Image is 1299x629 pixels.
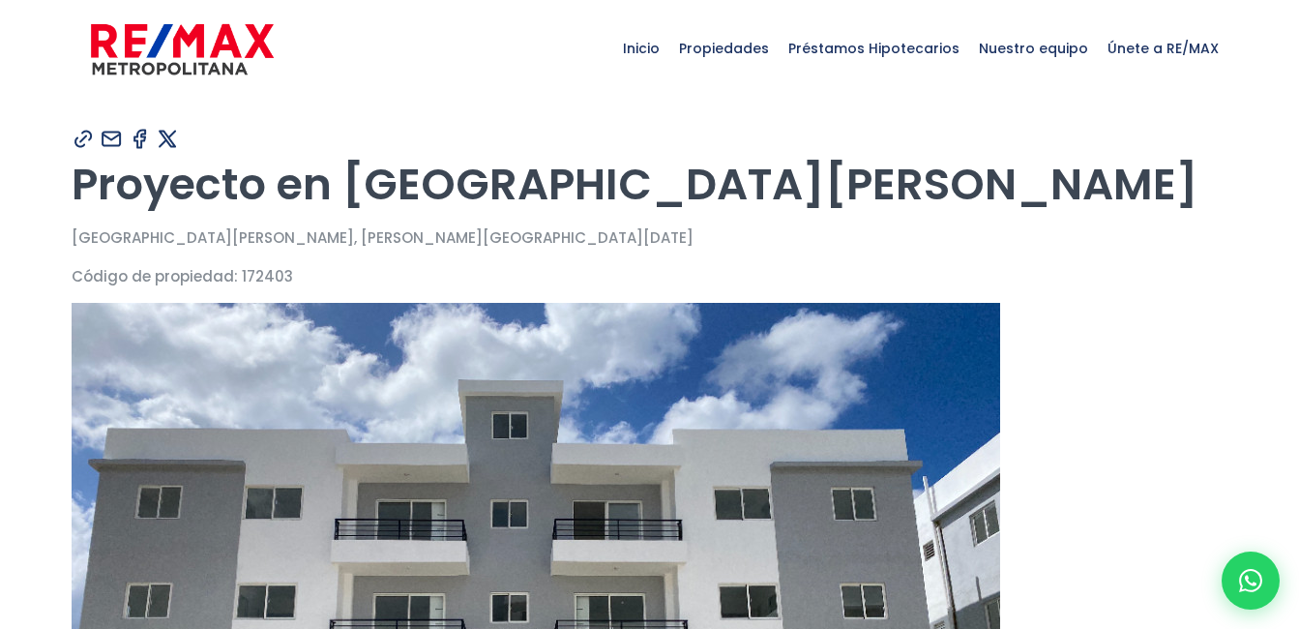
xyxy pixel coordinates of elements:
span: Inicio [613,19,669,77]
span: Únete a RE/MAX [1098,19,1228,77]
p: [GEOGRAPHIC_DATA][PERSON_NAME], [PERSON_NAME][GEOGRAPHIC_DATA][DATE] [72,225,1228,250]
span: Propiedades [669,19,779,77]
h1: Proyecto en [GEOGRAPHIC_DATA][PERSON_NAME] [72,158,1228,211]
img: Compartir [128,127,152,151]
img: Compartir [156,127,180,151]
span: Código de propiedad: [72,266,238,286]
img: Compartir [72,127,96,151]
span: Nuestro equipo [969,19,1098,77]
img: remax-metropolitana-logo [91,20,274,78]
span: Préstamos Hipotecarios [779,19,969,77]
span: 172403 [242,266,293,286]
img: Compartir [100,127,124,151]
